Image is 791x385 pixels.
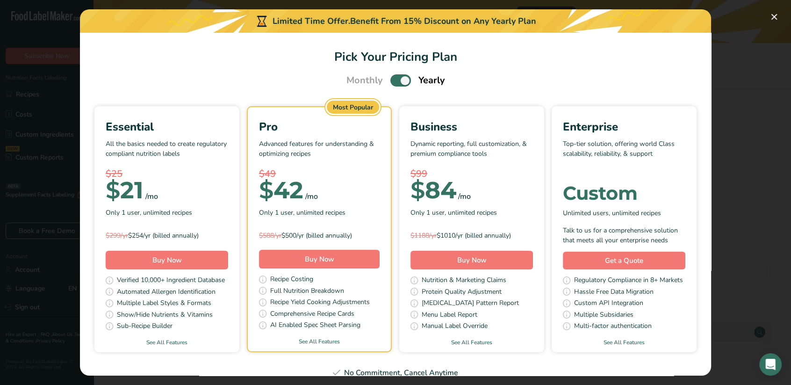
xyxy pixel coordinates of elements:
[410,208,497,218] span: Only 1 user, unlimited recipes
[259,231,380,240] div: $500/yr (billed annually)
[552,338,697,347] a: See All Features
[270,274,313,286] span: Recipe Costing
[145,191,158,202] div: /mo
[399,338,544,347] a: See All Features
[117,298,211,310] span: Multiple Label Styles & Formats
[106,118,228,135] div: Essential
[106,251,228,269] button: Buy Now
[259,250,380,269] button: Buy Now
[563,118,685,135] div: Enterprise
[422,321,488,333] span: Manual Label Override
[91,367,700,378] div: No Commitment, Cancel Anytime
[410,231,533,240] div: $1010/yr (billed annually)
[574,298,643,310] span: Custom API Integration
[410,251,533,269] button: Buy Now
[574,287,654,298] span: Hassle Free Data Migration
[152,255,182,265] span: Buy Now
[422,310,477,321] span: Menu Label Report
[259,167,380,181] div: $49
[259,176,273,204] span: $
[574,310,633,321] span: Multiple Subsidaries
[117,310,213,321] span: Show/Hide Nutrients & Vitamins
[418,73,445,87] span: Yearly
[270,320,360,332] span: AI Enabled Spec Sheet Parsing
[91,48,700,66] h1: Pick Your Pricing Plan
[410,118,533,135] div: Business
[563,225,685,245] div: Talk to us for a comprehensive solution that meets all your enterprise needs
[117,275,225,287] span: Verified 10,000+ Ingredient Database
[270,297,370,309] span: Recipe Yield Cooking Adjustments
[106,176,120,204] span: $
[422,298,519,310] span: [MEDICAL_DATA] Pattern Report
[80,9,711,33] div: Limited Time Offer.
[259,208,345,218] span: Only 1 user, unlimited recipes
[563,208,661,218] span: Unlimited users, unlimited recipes
[422,275,506,287] span: Nutrition & Marketing Claims
[410,167,533,181] div: $99
[259,181,303,200] div: 42
[574,275,683,287] span: Regulatory Compliance in 8+ Markets
[106,167,228,181] div: $25
[259,231,281,240] span: $588/yr
[605,255,643,266] span: Get a Quote
[305,191,318,202] div: /mo
[106,181,144,200] div: 21
[259,139,380,167] p: Advanced features for understanding & optimizing recipes
[422,287,502,298] span: Protein Quality Adjustment
[410,231,437,240] span: $1188/yr
[563,139,685,167] p: Top-tier solution, offering world Class scalability, reliability, & support
[305,254,334,264] span: Buy Now
[563,252,685,270] a: Get a Quote
[350,15,536,28] div: Benefit From 15% Discount on Any Yearly Plan
[94,338,239,347] a: See All Features
[410,176,425,204] span: $
[106,231,228,240] div: $254/yr (billed annually)
[106,208,192,218] span: Only 1 user, unlimited recipes
[563,184,685,203] div: Custom
[117,321,173,333] span: Sub-Recipe Builder
[270,286,344,298] span: Full Nutrition Breakdown
[759,353,782,376] div: Open Intercom Messenger
[106,231,128,240] span: $299/yr
[106,139,228,167] p: All the basics needed to create regulatory compliant nutrition labels
[574,321,652,333] span: Multi-factor authentication
[259,118,380,135] div: Pro
[410,181,456,200] div: 84
[248,337,391,346] a: See All Features
[117,287,216,298] span: Automated Allergen Identification
[457,255,487,265] span: Buy Now
[346,73,383,87] span: Monthly
[327,101,379,114] div: Most Popular
[458,191,471,202] div: /mo
[270,309,354,320] span: Comprehensive Recipe Cards
[410,139,533,167] p: Dynamic reporting, full customization, & premium compliance tools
